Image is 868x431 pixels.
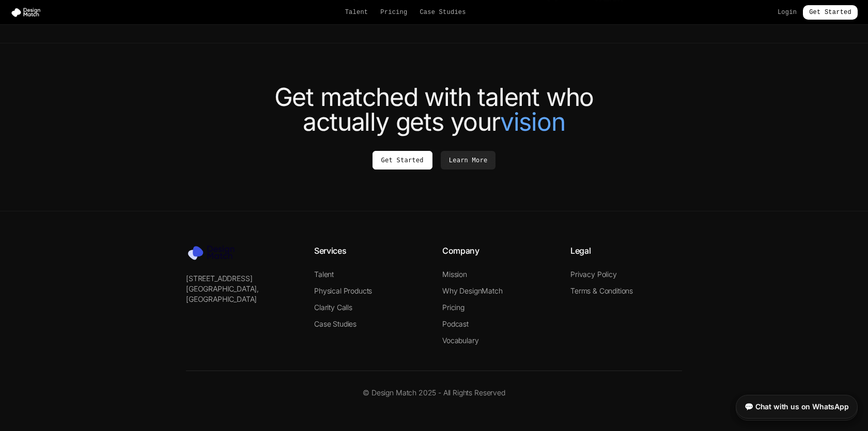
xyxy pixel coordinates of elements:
h4: Services [314,244,426,257]
a: Clarity Calls [314,303,352,312]
a: Mission [442,270,467,279]
a: Pricing [442,303,464,312]
a: Get Started [803,5,858,20]
a: 💬 Chat with us on WhatsApp [736,395,858,419]
p: [STREET_ADDRESS] [186,273,298,284]
p: [GEOGRAPHIC_DATA], [GEOGRAPHIC_DATA] [186,284,298,304]
a: Case Studies [420,8,466,17]
a: Why DesignMatch [442,286,503,295]
a: Privacy Policy [570,270,617,279]
a: Learn More [441,151,496,170]
a: Terms & Conditions [570,286,633,295]
a: Login [778,8,797,17]
a: Get Started [373,151,432,170]
h4: Legal [570,244,682,257]
img: Design Match [186,244,243,261]
h4: Company [442,244,554,257]
a: Talent [314,270,334,279]
img: Design Match [10,7,45,18]
a: Vocabulary [442,336,478,345]
a: Talent [345,8,368,17]
a: Pricing [380,8,407,17]
h2: Get matched with talent who actually gets your [145,85,723,134]
a: Podcast [442,319,469,328]
a: Case Studies [314,319,357,328]
span: vision [500,110,565,134]
a: Physical Products [314,286,372,295]
p: © Design Match 2025 - All Rights Reserved [186,388,682,398]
